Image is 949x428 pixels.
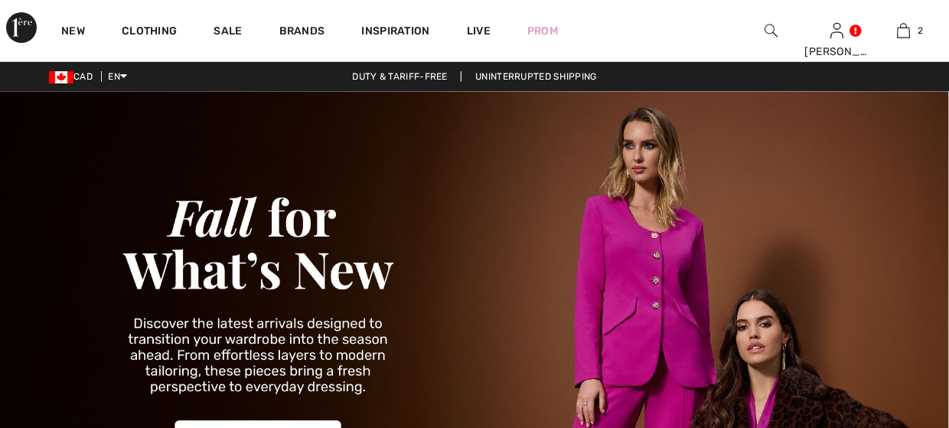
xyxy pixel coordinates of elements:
[108,71,127,82] span: EN
[279,25,325,41] a: Brands
[467,23,491,39] a: Live
[765,21,778,40] img: search the website
[527,23,558,39] a: Prom
[122,25,177,41] a: Clothing
[361,25,429,41] span: Inspiration
[918,24,923,38] span: 2
[6,12,37,43] img: 1ère Avenue
[871,21,936,40] a: 2
[830,23,843,38] a: Sign In
[49,71,73,83] img: Canadian Dollar
[897,21,910,40] img: My Bag
[61,25,85,41] a: New
[830,21,843,40] img: My Info
[214,25,242,41] a: Sale
[804,44,869,60] div: [PERSON_NAME]
[49,71,99,82] span: CAD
